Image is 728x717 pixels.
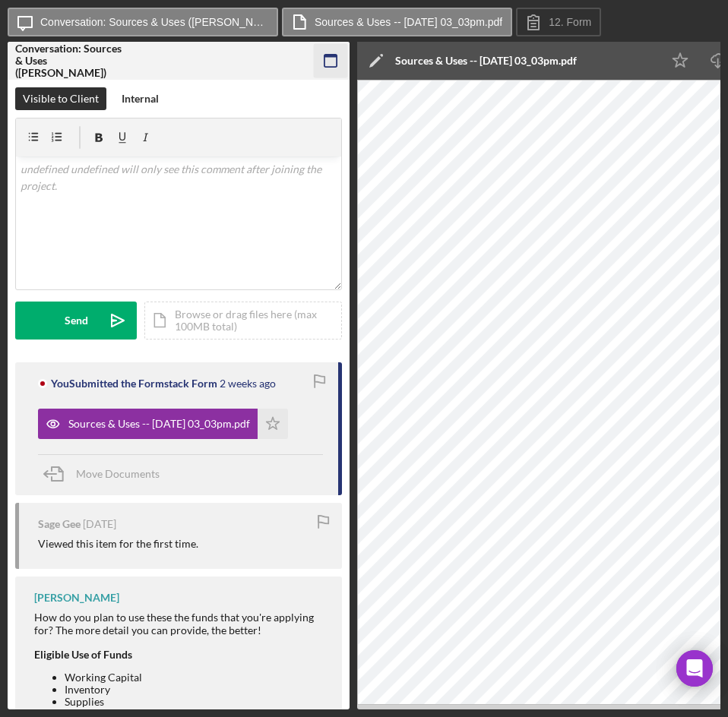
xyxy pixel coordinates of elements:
div: Sage Gee [38,518,81,530]
div: Sources & Uses -- [DATE] 03_03pm.pdf [68,418,250,430]
li: Inventory [65,684,327,696]
button: Move Documents [38,455,175,493]
button: 12. Form [516,8,601,36]
div: Viewed this item for the first time. [38,538,198,550]
span: Move Documents [76,467,160,480]
time: 2025-08-18 21:19 [83,518,116,530]
li: Working Capital [65,671,327,684]
label: 12. Form [549,16,591,28]
div: Visible to Client [23,87,99,110]
label: Sources & Uses -- [DATE] 03_03pm.pdf [315,16,502,28]
div: Internal [122,87,159,110]
button: Internal [114,87,166,110]
button: Sources & Uses -- [DATE] 03_03pm.pdf [282,8,512,36]
time: 2025-09-02 19:03 [220,377,276,390]
button: Visible to Client [15,87,106,110]
button: Sources & Uses -- [DATE] 03_03pm.pdf [38,409,288,439]
button: Conversation: Sources & Uses ([PERSON_NAME]) [8,8,278,36]
div: Conversation: Sources & Uses ([PERSON_NAME]) [15,43,122,79]
label: Conversation: Sources & Uses ([PERSON_NAME]) [40,16,268,28]
div: Sources & Uses -- [DATE] 03_03pm.pdf [395,55,577,67]
strong: Eligible Use of Funds [34,648,132,661]
button: Send [15,302,137,340]
div: [PERSON_NAME] [34,592,119,604]
div: Open Intercom Messenger [676,650,713,687]
div: Send [65,302,88,340]
div: You Submitted the Formstack Form [51,377,217,390]
li: Supplies [65,696,327,708]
